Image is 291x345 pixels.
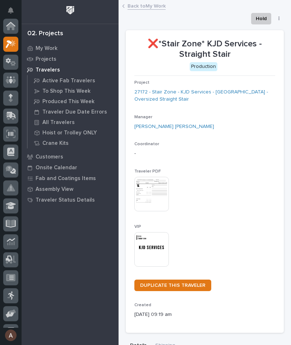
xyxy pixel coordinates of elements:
[128,1,166,10] a: Back toMy Work
[42,98,94,105] p: Produced This Week
[36,186,73,193] p: Assembly View
[42,109,107,115] p: Traveler Due Date Errors
[36,175,96,182] p: Fab and Coatings Items
[140,283,205,288] span: DUPLICATE THIS TRAVELER
[134,115,152,119] span: Manager
[36,197,95,203] p: Traveler Status Details
[134,39,275,60] p: ❌*Stair Zone* KJD Services - Straight Stair
[134,303,151,307] span: Created
[27,30,63,38] div: 02. Projects
[28,117,119,127] a: All Travelers
[134,225,141,229] span: VIP
[36,67,60,73] p: Travelers
[22,43,119,54] a: My Work
[134,123,214,130] a: [PERSON_NAME] [PERSON_NAME]
[42,119,75,126] p: All Travelers
[22,184,119,194] a: Assembly View
[36,154,63,160] p: Customers
[134,150,275,157] p: -
[190,62,217,71] div: Production
[64,4,77,17] img: Workspace Logo
[28,86,119,96] a: To Shop This Week
[22,194,119,205] a: Traveler Status Details
[3,328,18,343] button: users-avatar
[22,64,119,75] a: Travelers
[42,88,91,95] p: To Shop This Week
[134,169,161,174] span: Traveler PDF
[3,3,18,18] button: Notifications
[36,56,56,63] p: Projects
[42,130,97,136] p: Hoist or Trolley ONLY
[251,13,271,24] button: Hold
[134,88,275,103] a: 27172 - Stair Zone - KJD Services - [GEOGRAPHIC_DATA] - Oversized Straight Stair
[22,151,119,162] a: Customers
[134,311,275,318] p: [DATE] 09:19 am
[22,54,119,64] a: Projects
[28,128,119,138] a: Hoist or Trolley ONLY
[42,78,95,84] p: Active Fab Travelers
[28,96,119,106] a: Produced This Week
[134,142,159,146] span: Coordinator
[28,75,119,86] a: Active Fab Travelers
[28,138,119,148] a: Crane Kits
[28,107,119,117] a: Traveler Due Date Errors
[134,280,211,291] a: DUPLICATE THIS TRAVELER
[134,80,149,85] span: Project
[256,14,267,23] span: Hold
[22,162,119,173] a: Onsite Calendar
[9,7,18,19] div: Notifications
[36,45,57,52] p: My Work
[22,173,119,184] a: Fab and Coatings Items
[36,165,77,171] p: Onsite Calendar
[42,140,69,147] p: Crane Kits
